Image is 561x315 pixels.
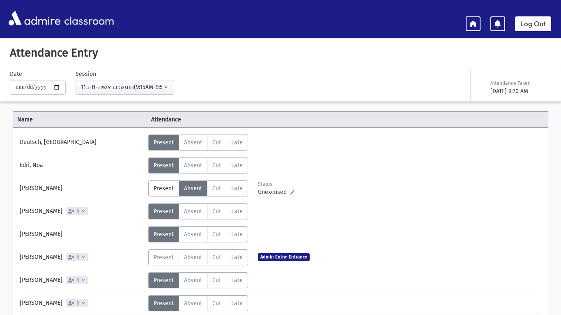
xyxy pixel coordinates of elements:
label: Date [10,70,22,78]
h5: Attendance Entry [7,46,554,60]
div: AttTypes [148,272,248,288]
img: AdmirePro [7,9,62,27]
span: classroom [62,7,114,29]
span: Cut [212,231,221,238]
span: 1 [75,278,80,283]
div: AttTypes [148,135,248,151]
span: Attendance [147,115,281,124]
span: Late [231,208,243,215]
span: Present [154,162,174,169]
div: [PERSON_NAME] [16,180,148,196]
span: 1 [75,255,80,260]
span: Admin Entry: Entrance [258,253,310,261]
button: 11ב-H-חומש: בראשית(9:15AM-9:58AM) [76,80,174,95]
span: Cut [212,139,221,146]
span: Cut [212,254,221,261]
div: AttTypes [148,157,248,173]
span: Late [231,277,243,284]
span: Present [154,139,174,146]
span: Present [154,185,174,192]
span: Late [231,254,243,261]
span: Cut [212,162,221,169]
span: Unexcused [258,188,290,196]
div: 11ב-H-חומש: בראשית(9:15AM-9:58AM) [81,83,162,91]
span: Absent [184,300,202,307]
div: [DATE] 9:20 AM [490,87,550,96]
span: Absent [184,254,202,261]
div: Edri, Noa [16,157,148,173]
div: AttTypes [148,295,248,311]
div: AttTypes [148,226,248,242]
span: Late [231,231,243,238]
span: Late [231,162,243,169]
span: Present [154,208,174,215]
span: Absent [184,208,202,215]
span: Present [154,231,174,238]
span: Cut [212,208,221,215]
span: Cut [212,185,221,192]
div: [PERSON_NAME] [16,272,148,288]
span: 1 [75,301,80,306]
span: Present [154,300,174,307]
span: Absent [184,139,202,146]
div: Deutsch, [GEOGRAPHIC_DATA] [16,135,148,151]
span: Absent [184,162,202,169]
div: [PERSON_NAME] [16,226,148,242]
label: Session [76,70,96,78]
span: Name [13,115,147,124]
span: Cut [212,277,221,284]
span: 1 [75,209,80,214]
div: Status [258,180,294,188]
span: Present [154,277,174,284]
span: Cut [212,300,221,307]
div: Attendance Taken [490,80,550,87]
div: AttTypes [148,180,248,196]
span: Present [154,254,174,261]
div: AttTypes [148,249,248,265]
span: Late [231,139,243,146]
div: [PERSON_NAME] [16,203,148,219]
span: Late [231,185,243,192]
div: [PERSON_NAME] [16,295,148,311]
div: AttTypes [148,203,248,219]
div: [PERSON_NAME] [16,249,148,265]
a: Log Out [515,16,551,31]
span: Absent [184,231,202,238]
span: Absent [184,185,202,192]
span: Absent [184,277,202,284]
